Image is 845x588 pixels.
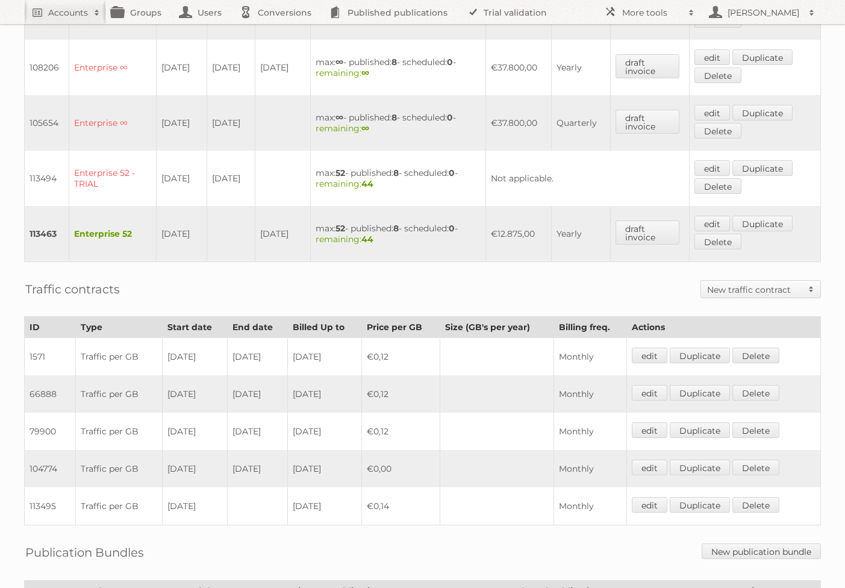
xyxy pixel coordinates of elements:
[69,40,157,95] td: Enterprise ∞
[157,40,207,95] td: [DATE]
[732,460,779,475] a: Delete
[228,450,288,487] td: [DATE]
[732,160,793,176] a: Duplicate
[75,450,162,487] td: Traffic per GB
[449,167,455,178] strong: 0
[485,206,551,262] td: €12.875,00
[288,487,362,525] td: [DATE]
[551,206,610,262] td: Yearly
[362,375,440,413] td: €0,12
[207,151,255,206] td: [DATE]
[362,450,440,487] td: €0,00
[391,57,397,67] strong: 8
[362,487,440,525] td: €0,14
[449,223,455,234] strong: 0
[228,375,288,413] td: [DATE]
[288,317,362,338] th: Billed Up to
[447,57,453,67] strong: 0
[694,67,741,83] a: Delete
[361,123,369,134] strong: ∞
[288,450,362,487] td: [DATE]
[732,422,779,438] a: Delete
[316,67,369,78] span: remaining:
[25,40,69,95] td: 108206
[551,40,610,95] td: Yearly
[207,40,255,95] td: [DATE]
[553,375,627,413] td: Monthly
[694,234,741,249] a: Delete
[162,450,227,487] td: [DATE]
[485,95,551,151] td: €37.800,00
[157,95,207,151] td: [DATE]
[632,385,667,401] a: edit
[732,385,779,401] a: Delete
[694,105,730,120] a: edit
[255,206,311,262] td: [DATE]
[228,317,288,338] th: End date
[362,413,440,450] td: €0,12
[48,7,88,19] h2: Accounts
[553,450,627,487] td: Monthly
[553,487,627,525] td: Monthly
[393,167,399,178] strong: 8
[25,317,76,338] th: ID
[694,160,730,176] a: edit
[361,67,369,78] strong: ∞
[157,151,207,206] td: [DATE]
[162,413,227,450] td: [DATE]
[69,151,157,206] td: Enterprise 52 - TRIAL
[25,280,120,298] h2: Traffic contracts
[725,7,803,19] h2: [PERSON_NAME]
[75,375,162,413] td: Traffic per GB
[622,7,682,19] h2: More tools
[316,123,369,134] span: remaining:
[69,95,157,151] td: Enterprise ∞
[69,206,157,262] td: Enterprise 52
[670,460,730,475] a: Duplicate
[732,348,779,363] a: Delete
[25,338,76,376] td: 1571
[632,460,667,475] a: edit
[228,413,288,450] td: [DATE]
[670,385,730,401] a: Duplicate
[732,49,793,65] a: Duplicate
[25,206,69,262] td: 113463
[553,413,627,450] td: Monthly
[551,95,610,151] td: Quarterly
[440,317,553,338] th: Size (GB's per year)
[335,167,345,178] strong: 52
[288,413,362,450] td: [DATE]
[25,95,69,151] td: 105654
[670,348,730,363] a: Duplicate
[335,57,343,67] strong: ∞
[391,112,397,123] strong: 8
[75,338,162,376] td: Traffic per GB
[701,281,820,298] a: New traffic contract
[162,375,227,413] td: [DATE]
[732,497,779,513] a: Delete
[311,95,486,151] td: max: - published: - scheduled: -
[627,317,821,338] th: Actions
[311,151,486,206] td: max: - published: - scheduled: -
[361,178,373,189] strong: 44
[25,487,76,525] td: 113495
[632,422,667,438] a: edit
[670,422,730,438] a: Duplicate
[702,543,821,559] a: New publication bundle
[311,206,486,262] td: max: - published: - scheduled: -
[75,317,162,338] th: Type
[162,338,227,376] td: [DATE]
[25,543,144,561] h2: Publication Bundles
[694,123,741,139] a: Delete
[694,178,741,194] a: Delete
[732,105,793,120] a: Duplicate
[802,281,820,298] span: Toggle
[616,54,679,78] a: draft invoice
[632,348,667,363] a: edit
[694,49,730,65] a: edit
[255,40,311,95] td: [DATE]
[25,450,76,487] td: 104774
[485,151,689,206] td: Not applicable.
[228,338,288,376] td: [DATE]
[362,317,440,338] th: Price per GB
